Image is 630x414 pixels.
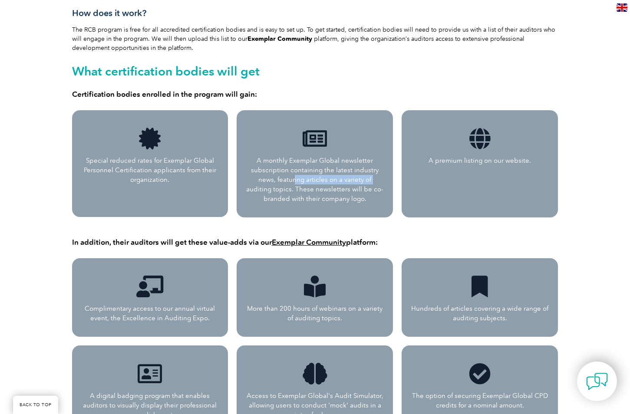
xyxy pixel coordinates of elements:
p: A monthly Exemplar Global newsletter subscription containing the latest industry news, featuring ... [245,156,384,204]
img: en [617,3,627,12]
h3: How does it work? [72,8,558,19]
p: More than 200 hours of webinars on a variety of auditing topics. [245,304,384,323]
h4: In addition, their auditors will get these value-adds via our platform: [72,238,558,246]
p: Complimentary access to our annual virtual event, the Excellence in Auditing Expo. [81,304,220,323]
p: The option of securing Exemplar Global CPD credits for a nominal amount. [410,391,549,410]
a: BACK TO TOP [13,396,58,414]
h2: What certification bodies will get [72,64,558,78]
a: Exemplar Community [247,35,312,43]
p: Special reduced rates for Exemplar Global Personnel Certification applicants from their organizat... [81,156,220,184]
img: contact-chat.png [586,371,608,392]
p: A premium listing on our website. [410,156,549,165]
p: Hundreds of articles covering a wide range of auditing subjects. [410,304,549,323]
a: Exemplar Community [272,238,346,246]
h4: Certification bodies enrolled in the program will gain: [72,90,558,99]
